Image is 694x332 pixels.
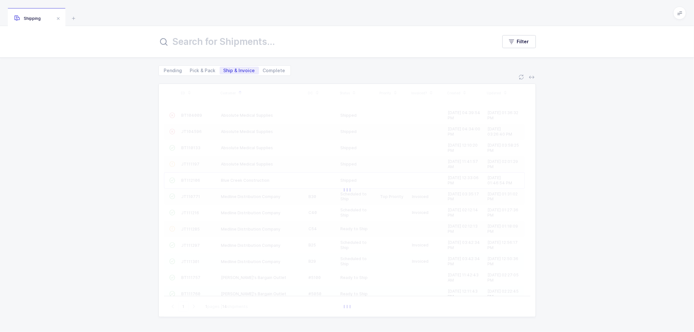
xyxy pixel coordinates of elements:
button: Filter [502,35,536,48]
span: Complete [263,68,285,73]
span: Filter [517,38,529,45]
span: Pick & Pack [190,68,216,73]
span: Shipping [14,16,41,21]
span: Ship & Invoice [224,68,255,73]
span: Pending [164,68,182,73]
input: Search for Shipments... [158,34,489,49]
